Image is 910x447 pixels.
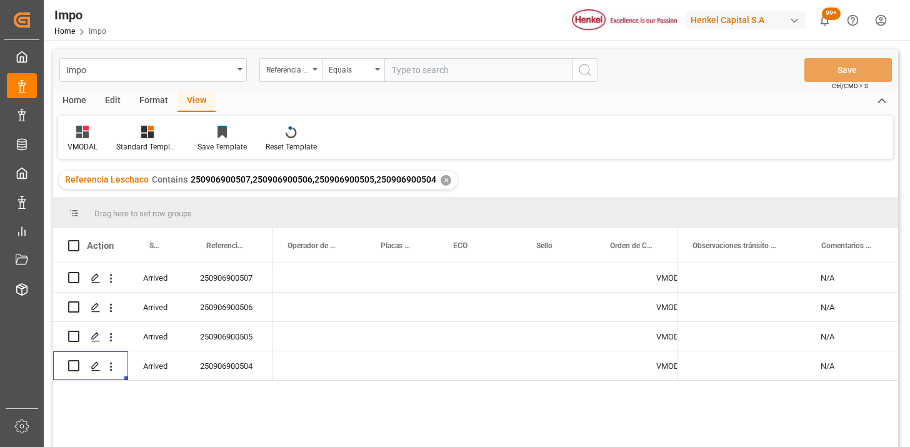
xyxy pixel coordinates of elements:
div: Impo [66,61,233,77]
span: Comentarios Contenedor [821,241,872,250]
div: Referencia Leschaco [266,61,309,76]
div: Press SPACE to select this row. [677,293,898,322]
button: open menu [59,58,247,82]
img: Henkel%20logo.jpg_1689854090.jpg [572,9,677,31]
span: 99+ [822,8,841,20]
div: Press SPACE to select this row. [53,322,272,351]
div: Arrived [128,293,185,321]
div: VMODAL [67,141,97,153]
div: 250906900504 [185,351,272,380]
span: Ctrl/CMD + S [832,81,868,91]
div: Arrived [128,351,185,380]
div: Press SPACE to select this row. [53,351,272,381]
div: Impo [54,6,106,24]
div: Arrived [128,322,185,351]
div: N/A [806,293,898,321]
button: open menu [322,58,384,82]
span: Referencia Leschaco [206,241,246,250]
div: Format [130,91,177,112]
div: VMODAL / ROFE [641,263,742,292]
div: Arrived [128,263,185,292]
div: Action [87,240,114,251]
span: Drag here to set row groups [94,209,192,218]
div: 250906900506 [185,293,272,321]
div: N/A [806,263,898,292]
span: Status [149,241,159,250]
div: Save Template [197,141,247,153]
button: Save [804,58,892,82]
div: Press SPACE to select this row. [53,293,272,322]
div: Press SPACE to select this row. [677,263,898,293]
span: 250906900507,250906900506,250906900505,250906900504 [191,174,436,184]
div: VMODAL / ROFE [641,293,742,321]
div: Standard Templates [116,141,179,153]
div: Reset Template [266,141,317,153]
span: Operador de Transporte [287,241,339,250]
button: Help Center [839,6,867,34]
button: search button [572,58,598,82]
div: VMODAL / ROFE [641,351,742,380]
span: Sello [536,241,552,250]
div: Press SPACE to select this row. [677,351,898,381]
div: Henkel Capital S.A [686,11,806,29]
div: Press SPACE to select this row. [677,322,898,351]
div: N/A [806,322,898,351]
a: Home [54,27,75,36]
span: ECO [453,241,467,250]
button: Henkel Capital S.A [686,8,811,32]
div: N/A [806,351,898,380]
div: ✕ [441,175,451,186]
span: Placas de Transporte [381,241,412,250]
div: 250906900505 [185,322,272,351]
span: Orden de Compra drv [610,241,652,250]
div: Equals [329,61,371,76]
div: View [177,91,216,112]
div: Home [53,91,96,112]
span: Observaciones tránsito última milla [692,241,780,250]
div: VMODAL / ROFE [641,322,742,351]
button: open menu [259,58,322,82]
div: Edit [96,91,130,112]
div: 250906900507 [185,263,272,292]
button: show 100 new notifications [811,6,839,34]
span: Referencia Leschaco [65,174,149,184]
span: Contains [152,174,187,184]
div: Press SPACE to select this row. [53,263,272,293]
input: Type to search [384,58,572,82]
